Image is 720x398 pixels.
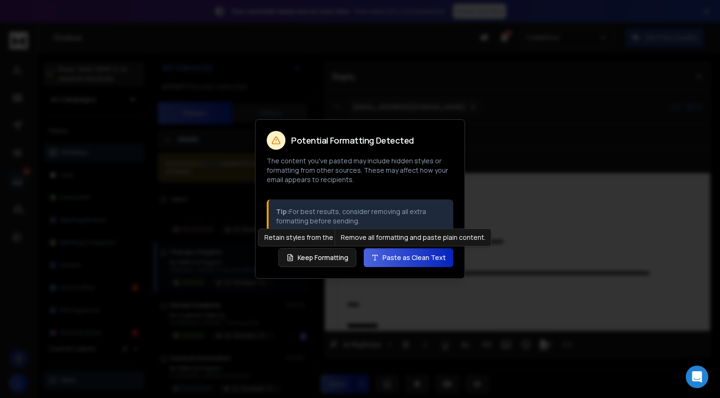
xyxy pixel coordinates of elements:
div: Retain styles from the original source. [258,229,388,246]
div: Open Intercom Messenger [686,366,708,388]
strong: Tip: [276,207,289,216]
button: Paste as Clean Text [364,248,453,267]
p: The content you've pasted may include hidden styles or formatting from other sources. These may a... [267,156,453,184]
h2: Potential Formatting Detected [291,136,414,145]
p: For best results, consider removing all extra formatting before sending. [276,207,446,226]
button: Keep Formatting [278,248,356,267]
div: Remove all formatting and paste plain content. [335,229,492,246]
